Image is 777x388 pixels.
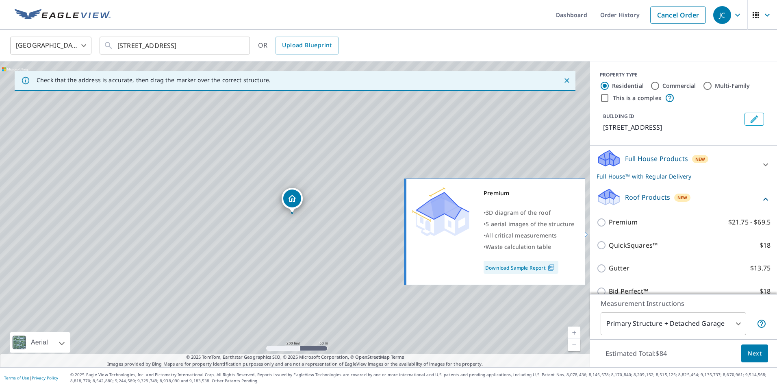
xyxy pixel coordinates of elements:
[713,6,731,24] div: JC
[757,319,766,329] span: Your report will include the primary structure and a detached garage if one exists.
[15,9,111,21] img: EV Logo
[486,243,551,251] span: Waste calculation table
[625,192,670,202] p: Roof Products
[486,209,551,216] span: 3D diagram of the roof
[484,207,575,218] div: •
[609,240,658,251] p: QuickSquares™
[741,344,768,363] button: Next
[486,220,574,228] span: 5 aerial images of the structure
[484,230,575,241] div: •
[760,240,770,251] p: $18
[117,34,233,57] input: Search by address or latitude-longitude
[484,187,575,199] div: Premium
[744,113,764,126] button: Edit building 1
[612,82,644,90] label: Residential
[601,299,766,308] p: Measurement Instructions
[484,261,558,274] a: Download Sample Report
[715,82,750,90] label: Multi-Family
[10,332,70,353] div: Aerial
[677,194,688,201] span: New
[10,34,91,57] div: [GEOGRAPHIC_DATA]
[599,344,673,362] p: Estimated Total: $84
[546,264,557,271] img: Pdf Icon
[750,263,770,273] p: $13.75
[412,187,469,236] img: Premium
[484,241,575,253] div: •
[613,94,662,102] label: This is a complex
[186,354,404,361] span: © 2025 TomTom, Earthstar Geographics SIO, © 2025 Microsoft Corporation, ©
[282,188,303,213] div: Dropped pin, building 1, Residential property, 1002 PANORAMA HILLS DR NW CALGARY AB T3K5M5
[4,375,29,381] a: Terms of Use
[282,40,332,50] span: Upload Blueprint
[486,231,557,239] span: All critical measurements
[625,154,688,163] p: Full House Products
[600,71,767,78] div: PROPERTY TYPE
[609,263,629,273] p: Gutter
[603,113,634,120] p: BUILDING ID
[728,217,770,227] p: $21.75 - $69.5
[695,156,705,162] span: New
[597,172,756,181] p: Full House™ with Regular Delivery
[650,7,706,24] a: Cancel Order
[4,375,58,380] p: |
[391,354,404,360] a: Terms
[748,349,762,359] span: Next
[597,149,770,181] div: Full House ProductsNewFull House™ with Regular Delivery
[597,187,770,211] div: Roof ProductsNew
[37,76,271,84] p: Check that the address is accurate, then drag the marker over the correct structure.
[562,75,572,86] button: Close
[609,286,648,296] p: Bid Perfect™
[484,218,575,230] div: •
[609,217,638,227] p: Premium
[28,332,50,353] div: Aerial
[32,375,58,381] a: Privacy Policy
[568,339,580,351] a: Current Level 17, Zoom Out
[760,286,770,296] p: $18
[70,372,773,384] p: © 2025 Eagle View Technologies, Inc. and Pictometry International Corp. All Rights Reserved. Repo...
[662,82,696,90] label: Commercial
[276,37,338,54] a: Upload Blueprint
[355,354,389,360] a: OpenStreetMap
[601,312,746,335] div: Primary Structure + Detached Garage
[568,327,580,339] a: Current Level 17, Zoom In
[603,122,741,132] p: [STREET_ADDRESS]
[258,37,339,54] div: OR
